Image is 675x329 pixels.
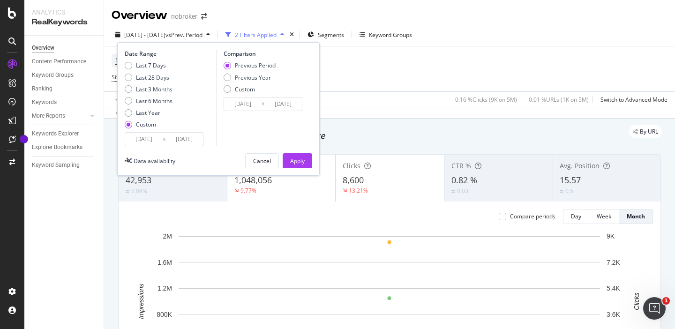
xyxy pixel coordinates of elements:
[563,209,589,224] button: Day
[137,284,145,319] text: Impressions
[125,120,172,128] div: Custom
[451,174,477,186] span: 0.82 %
[451,161,471,170] span: CTR %
[565,187,573,195] div: 0.5
[125,61,172,69] div: Last 7 Days
[125,109,172,117] div: Last Year
[560,161,600,170] span: Avg. Position
[32,129,79,139] div: Keywords Explorer
[343,174,364,186] span: 8,600
[245,153,279,168] button: Cancel
[32,57,86,67] div: Content Performance
[32,57,97,67] a: Content Performance
[112,7,167,23] div: Overview
[124,31,165,39] span: [DATE] - [DATE]
[165,31,202,39] span: vs Prev. Period
[136,120,156,128] div: Custom
[640,129,658,135] span: By URL
[597,92,667,107] button: Switch to Advanced Mode
[125,50,214,58] div: Date Range
[32,43,54,53] div: Overview
[224,74,276,82] div: Previous Year
[32,84,52,94] div: Ranking
[224,50,305,58] div: Comparison
[32,84,97,94] a: Ranking
[157,284,172,292] text: 1.2M
[560,190,563,193] img: Equal
[369,31,412,39] div: Keyword Groups
[32,160,80,170] div: Keyword Sampling
[115,56,133,64] span: Device
[163,232,172,240] text: 2M
[234,174,272,186] span: 1,048,056
[32,97,97,107] a: Keywords
[662,297,670,305] span: 1
[283,153,312,168] button: Apply
[112,73,136,81] span: Sitemaps
[627,212,645,220] div: Month
[264,97,302,111] input: End Date
[607,259,620,266] text: 7.2K
[349,187,368,194] div: 13.21%
[32,17,96,28] div: RealKeywords
[32,70,97,80] a: Keyword Groups
[607,311,620,318] text: 3.6K
[125,97,172,105] div: Last 6 Months
[157,259,172,266] text: 1.6M
[126,174,151,186] span: 42,953
[288,30,296,39] div: times
[32,43,97,53] a: Overview
[290,157,305,165] div: Apply
[136,61,166,69] div: Last 7 Days
[457,187,468,195] div: 0.03
[125,133,163,146] input: Start Date
[607,232,615,240] text: 9K
[318,31,344,39] span: Segments
[235,74,271,82] div: Previous Year
[235,85,255,93] div: Custom
[451,190,455,193] img: Equal
[235,61,276,69] div: Previous Period
[224,97,262,111] input: Start Date
[343,161,360,170] span: Clicks
[600,96,667,104] div: Switch to Advanced Mode
[126,190,129,193] img: Equal
[125,85,172,93] div: Last 3 Months
[32,97,57,107] div: Keywords
[253,157,271,165] div: Cancel
[629,125,662,138] div: legacy label
[589,209,619,224] button: Week
[125,74,172,82] div: Last 28 Days
[643,297,666,320] iframe: Intercom live chat
[235,31,277,39] div: 2 Filters Applied
[32,129,97,139] a: Keywords Explorer
[240,187,256,194] div: 9.77%
[32,111,88,121] a: More Reports
[32,7,96,17] div: Analytics
[136,109,160,117] div: Last Year
[224,85,276,93] div: Custom
[510,212,555,220] div: Compare periods
[529,96,589,104] div: 0.01 % URLs ( 1K on 5M )
[165,133,203,146] input: End Date
[171,12,197,21] div: nobroker
[20,135,28,143] div: Tooltip anchor
[32,142,97,152] a: Explorer Bookmarks
[157,311,172,318] text: 800K
[571,212,581,220] div: Day
[134,157,175,165] div: Data availability
[32,70,74,80] div: Keyword Groups
[32,160,97,170] a: Keyword Sampling
[112,92,139,107] button: Apply
[455,96,517,104] div: 0.16 % Clicks ( 9K on 5M )
[112,27,214,42] button: [DATE] - [DATE]vsPrev. Period
[607,284,620,292] text: 5.4K
[131,187,147,195] div: 2.09%
[304,27,348,42] button: Segments
[222,27,288,42] button: 2 Filters Applied
[136,97,172,105] div: Last 6 Months
[32,142,82,152] div: Explorer Bookmarks
[136,85,172,93] div: Last 3 Months
[136,74,169,82] div: Last 28 Days
[597,212,611,220] div: Week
